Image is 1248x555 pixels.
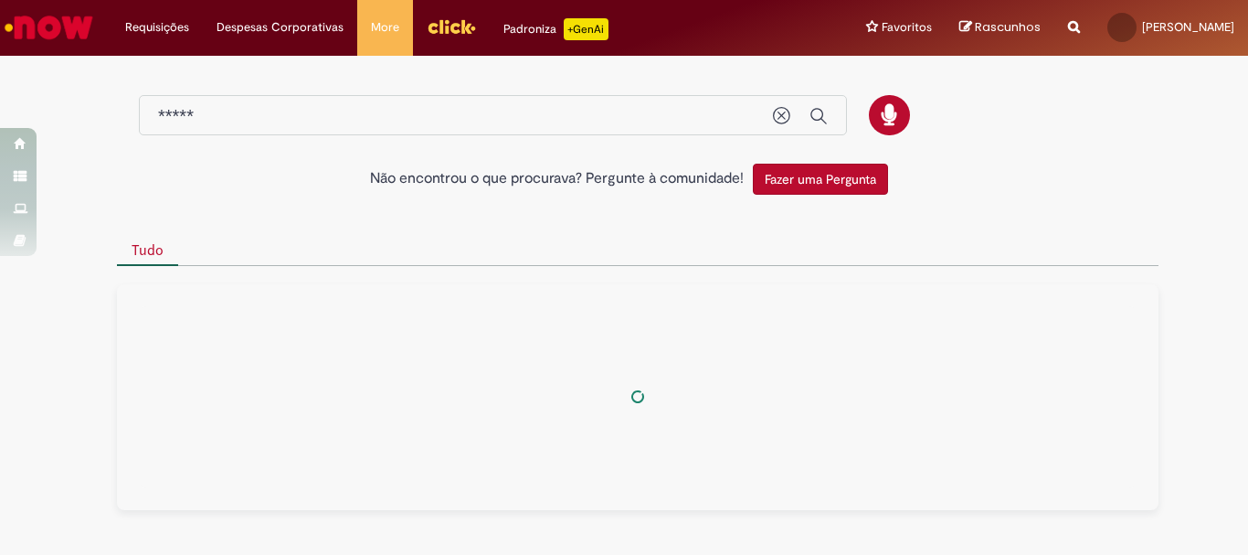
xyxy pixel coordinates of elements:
span: More [371,18,399,37]
img: click_logo_yellow_360x200.png [427,13,476,40]
h2: Não encontrou o que procurava? Pergunte à comunidade! [370,171,744,187]
div: Tudo [117,284,1158,510]
a: Rascunhos [959,19,1041,37]
span: Requisições [125,18,189,37]
span: Favoritos [882,18,932,37]
img: ServiceNow [2,9,96,46]
span: Despesas Corporativas [217,18,344,37]
p: +GenAi [564,18,608,40]
button: Fazer uma Pergunta [753,164,888,195]
span: [PERSON_NAME] [1142,19,1234,35]
div: Padroniza [503,18,608,40]
span: Rascunhos [975,18,1041,36]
